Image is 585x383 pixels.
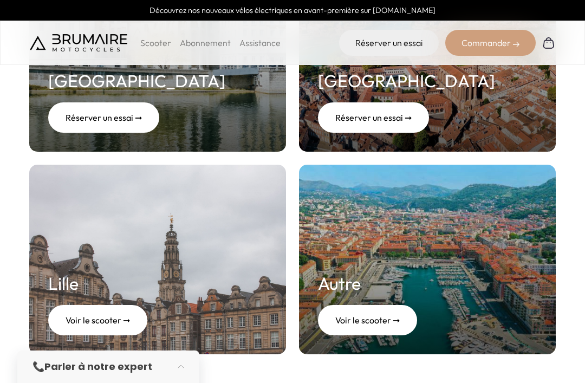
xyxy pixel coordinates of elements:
p: Scooter [140,36,171,49]
div: Réserver un essai ➞ [48,102,159,133]
a: Réserver un essai [339,30,439,56]
a: Assistance [239,37,281,48]
h2: [GEOGRAPHIC_DATA] [318,68,495,94]
div: Réserver un essai ➞ [318,102,429,133]
h2: [GEOGRAPHIC_DATA] [48,68,225,94]
h2: Autre [318,270,361,296]
div: Voir le scooter ➞ [48,305,147,335]
a: Abonnement [180,37,231,48]
div: Commander [445,30,536,56]
img: right-arrow-2.png [513,41,519,48]
a: Autre Voir le scooter ➞ [299,165,556,354]
img: Brumaire Motocycles [30,34,127,51]
a: Lille Voir le scooter ➞ [29,165,286,354]
h2: Lille [48,270,79,296]
div: Voir le scooter ➞ [318,305,417,335]
img: Panier [542,36,555,49]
